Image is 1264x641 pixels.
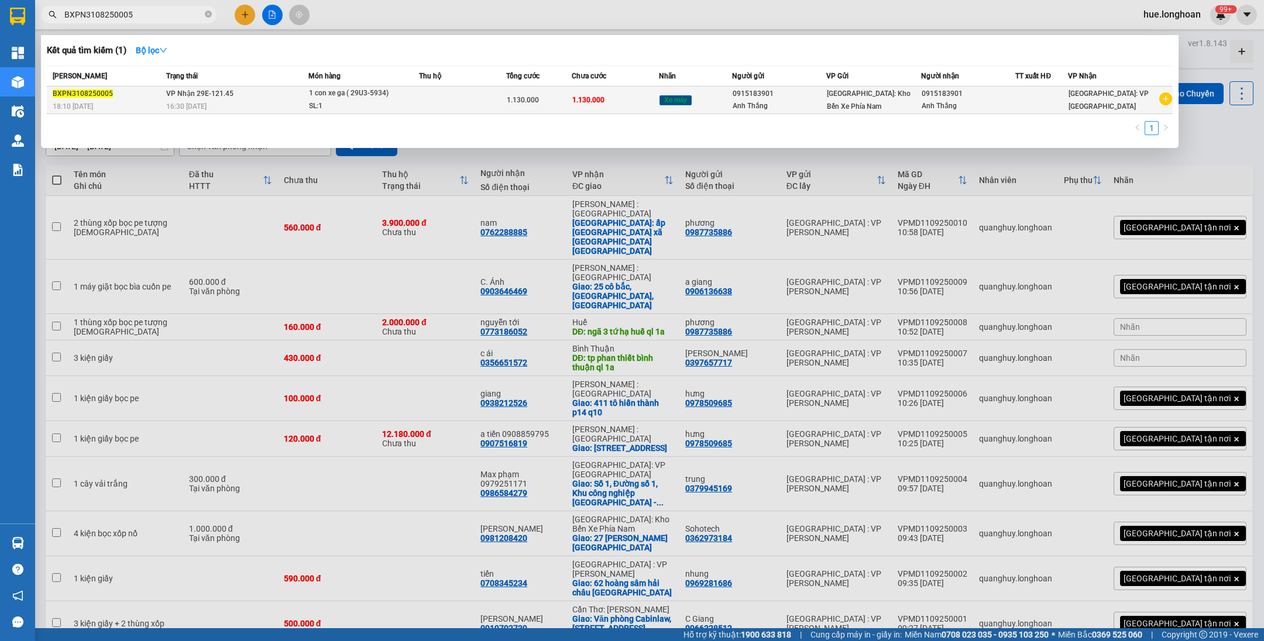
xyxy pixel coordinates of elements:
[53,102,93,111] span: 18:10 [DATE]
[166,89,233,98] span: VP Nhận 29E-121.45
[12,76,24,88] img: warehouse-icon
[1159,121,1173,135] button: right
[12,590,23,601] span: notification
[308,72,341,80] span: Món hàng
[507,96,539,104] span: 1.130.000
[733,100,826,112] div: Anh Thắng
[53,72,107,80] span: [PERSON_NAME]
[1145,121,1159,135] li: 1
[1068,72,1097,80] span: VP Nhận
[159,46,167,54] span: down
[922,88,1015,100] div: 0915183901
[506,72,540,80] span: Tổng cước
[1162,124,1169,131] span: right
[826,72,849,80] span: VP Gửi
[1069,89,1149,111] span: [GEOGRAPHIC_DATA]: VP [GEOGRAPHIC_DATA]
[205,11,212,18] span: close-circle
[1159,92,1172,105] span: plus-circle
[12,105,24,118] img: warehouse-icon
[660,95,692,106] span: Xe máy
[572,96,604,104] span: 1.130.000
[53,89,113,98] span: BXPN3108250005
[1131,121,1145,135] button: left
[733,88,826,100] div: 0915183901
[1145,122,1158,135] a: 1
[309,87,397,100] div: 1 con xe ga ( 29U3-5934)
[1131,121,1145,135] li: Previous Page
[1134,124,1141,131] span: left
[12,164,24,176] img: solution-icon
[827,89,911,111] span: [GEOGRAPHIC_DATA]: Kho Bến Xe Phía Nam
[12,564,23,575] span: question-circle
[49,11,57,19] span: search
[309,100,397,113] div: SL: 1
[659,72,676,80] span: Nhãn
[732,72,764,80] span: Người gửi
[126,41,177,60] button: Bộ lọcdown
[572,72,606,80] span: Chưa cước
[922,100,1015,112] div: Anh Thắng
[136,46,167,55] strong: Bộ lọc
[166,72,198,80] span: Trạng thái
[205,9,212,20] span: close-circle
[12,537,24,549] img: warehouse-icon
[1015,72,1051,80] span: TT xuất HĐ
[921,72,959,80] span: Người nhận
[166,102,207,111] span: 16:30 [DATE]
[1159,121,1173,135] li: Next Page
[47,44,126,57] h3: Kết quả tìm kiếm ( 1 )
[12,135,24,147] img: warehouse-icon
[419,72,441,80] span: Thu hộ
[10,8,25,25] img: logo-vxr
[12,47,24,59] img: dashboard-icon
[64,8,202,21] input: Tìm tên, số ĐT hoặc mã đơn
[12,616,23,628] span: message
